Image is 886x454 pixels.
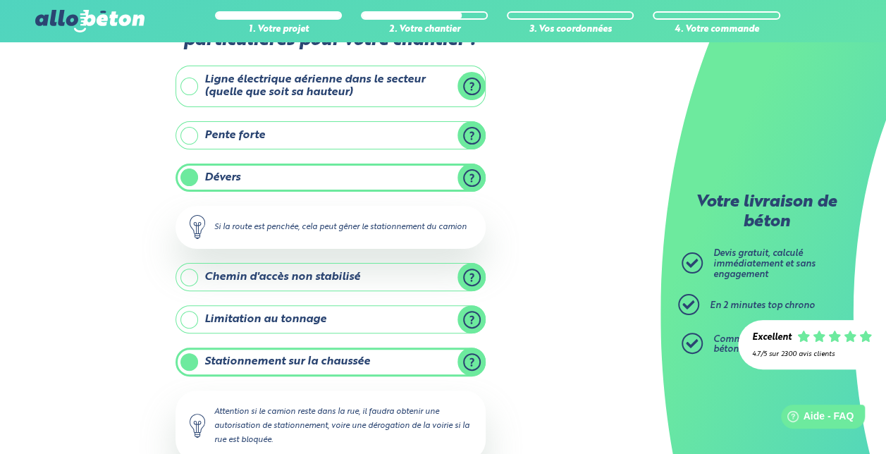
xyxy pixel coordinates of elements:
[507,25,634,35] div: 3. Vos coordonnées
[176,348,486,376] label: Stationnement sur la chaussée
[215,25,342,35] div: 1. Votre projet
[176,121,486,149] label: Pente forte
[176,206,486,248] div: Si la route est penchée, cela peut gêner le stationnement du camion
[176,263,486,291] label: Chemin d'accès non stabilisé
[176,66,486,107] label: Ligne électrique aérienne dans le secteur (quelle que soit sa hauteur)
[176,305,486,333] label: Limitation au tonnage
[761,399,870,438] iframe: Help widget launcher
[35,10,144,32] img: allobéton
[176,164,486,192] label: Dévers
[361,25,488,35] div: 2. Votre chantier
[653,25,780,35] div: 4. Votre commande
